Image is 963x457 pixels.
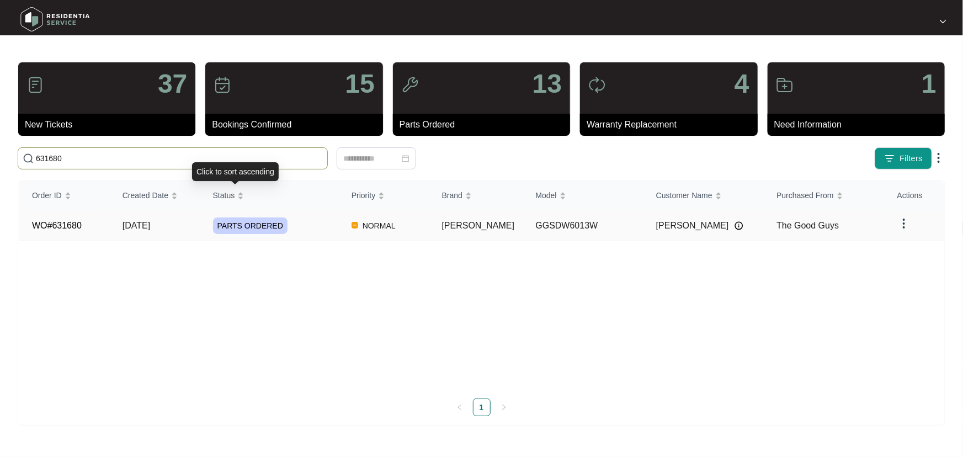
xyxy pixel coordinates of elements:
a: 1 [473,399,490,416]
span: Customer Name [656,189,712,201]
img: icon [26,76,44,94]
span: Filters [900,153,923,164]
td: GGSDW6013W [523,210,643,241]
span: Priority [352,189,376,201]
span: Status [213,189,235,201]
th: Customer Name [643,181,763,210]
p: Parts Ordered [400,118,570,131]
li: 1 [473,398,491,416]
div: Click to sort ascending [192,162,279,181]
th: Status [200,181,338,210]
th: Order ID [19,181,109,210]
p: 15 [345,71,374,97]
button: filter iconFilters [875,147,932,169]
th: Actions [884,181,944,210]
span: Purchased From [776,189,833,201]
p: 13 [533,71,562,97]
p: Warranty Replacement [587,118,757,131]
span: Brand [442,189,462,201]
img: icon [401,76,419,94]
img: dropdown arrow [932,151,945,164]
img: icon [776,76,794,94]
span: PARTS ORDERED [213,217,288,234]
p: 37 [158,71,187,97]
img: dropdown arrow [940,19,946,24]
th: Priority [338,181,429,210]
li: Previous Page [451,398,469,416]
img: Vercel Logo [352,222,358,228]
img: icon [214,76,231,94]
th: Purchased From [763,181,884,210]
img: dropdown arrow [897,217,911,230]
span: NORMAL [358,219,400,232]
th: Brand [429,181,523,210]
span: [PERSON_NAME] [442,221,515,230]
th: Created Date [109,181,200,210]
p: Bookings Confirmed [212,118,382,131]
button: left [451,398,469,416]
p: 4 [735,71,749,97]
span: Created Date [123,189,168,201]
span: right [501,404,507,411]
span: [DATE] [123,221,150,230]
span: The Good Guys [776,221,839,230]
span: left [456,404,463,411]
button: right [495,398,513,416]
input: Search by Order Id, Assignee Name, Customer Name, Brand and Model [36,152,323,164]
p: Need Information [774,118,945,131]
img: search-icon [23,153,34,164]
img: Info icon [735,221,743,230]
img: filter icon [884,153,895,164]
span: Model [536,189,557,201]
th: Model [523,181,643,210]
span: [PERSON_NAME] [656,219,729,232]
img: residentia service logo [17,3,94,36]
p: New Tickets [25,118,195,131]
img: icon [588,76,606,94]
li: Next Page [495,398,513,416]
span: Order ID [32,189,62,201]
p: 1 [922,71,937,97]
a: WO#631680 [32,221,82,230]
